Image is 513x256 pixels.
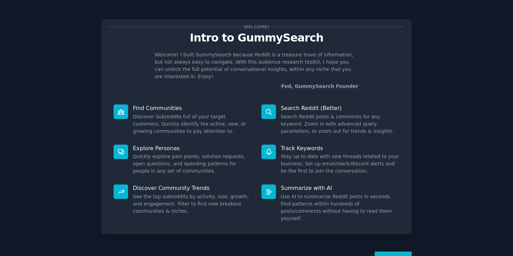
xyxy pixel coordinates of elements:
p: Summarize with AI [281,184,399,192]
p: Explore Personas [133,145,252,152]
dd: See the top subreddits by activity, size, growth, and engagement. Filter to find new breakout com... [133,193,252,215]
p: Discover Community Trends [133,184,252,192]
span: Welcome! [242,23,271,30]
p: Track Keywords [281,145,399,152]
p: Find Communities [133,104,252,112]
p: Intro to GummySearch [109,32,404,44]
dd: Use AI to summarize Reddit posts in seconds. Find patterns within hundreds of posts/comments with... [281,193,399,222]
p: Welcome! I built GummySearch because Reddit is a treasure trove of information, but not always ea... [155,51,358,80]
dd: Discover Subreddits full of your target customers. Quickly identify the active, new, or growing c... [133,113,252,135]
dd: Quickly explore pain points, solution requests, open questions, and spending patterns for people ... [133,153,252,175]
dd: Stay up to date with new threads related to your business. Set up email/slack/discord alerts and ... [281,153,399,175]
div: - [279,83,358,90]
p: Search Reddit (Better) [281,104,399,112]
dd: Search Reddit posts & comments for any keyword. Zoom in with advanced query parameters, or zoom o... [281,113,399,135]
a: Fed, GummySearch Founder [281,83,358,89]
